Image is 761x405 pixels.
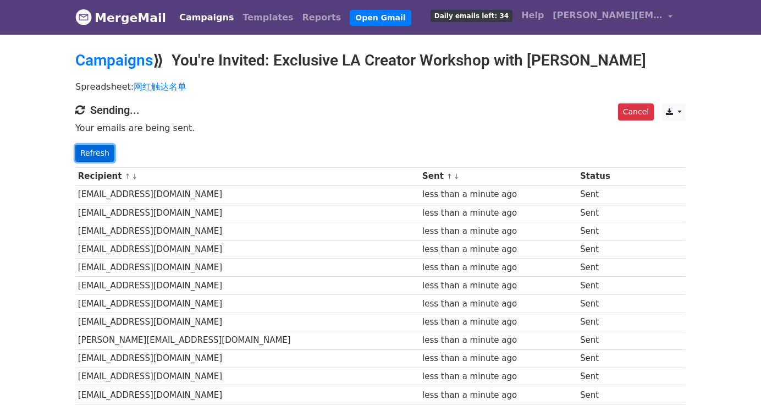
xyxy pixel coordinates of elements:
a: Campaigns [75,51,153,69]
a: ↓ [131,172,137,180]
div: less than a minute ago [422,389,575,402]
td: [EMAIL_ADDRESS][DOMAIN_NAME] [75,185,420,204]
p: Spreadsheet: [75,81,686,92]
td: [EMAIL_ADDRESS][DOMAIN_NAME] [75,349,420,368]
div: less than a minute ago [422,188,575,201]
td: [EMAIL_ADDRESS][DOMAIN_NAME] [75,295,420,313]
td: Sent [577,295,633,313]
a: Open Gmail [350,10,411,26]
a: [PERSON_NAME][EMAIL_ADDRESS][DOMAIN_NAME] [548,4,677,30]
p: Your emails are being sent. [75,122,686,134]
a: Campaigns [175,7,238,29]
a: Refresh [75,145,114,162]
td: [EMAIL_ADDRESS][DOMAIN_NAME] [75,386,420,404]
a: 网红触达名单 [134,81,186,92]
td: Sent [577,240,633,258]
td: Sent [577,368,633,386]
a: ↑ [446,172,453,180]
div: less than a minute ago [422,261,575,274]
div: less than a minute ago [422,298,575,310]
th: Sent [420,167,577,185]
td: [EMAIL_ADDRESS][DOMAIN_NAME] [75,277,420,295]
a: Daily emails left: 34 [426,4,517,26]
th: Status [577,167,633,185]
td: [EMAIL_ADDRESS][DOMAIN_NAME] [75,222,420,240]
td: [EMAIL_ADDRESS][DOMAIN_NAME] [75,313,420,331]
a: Cancel [618,103,654,121]
div: less than a minute ago [422,225,575,238]
td: [EMAIL_ADDRESS][DOMAIN_NAME] [75,368,420,386]
span: Daily emails left: 34 [431,10,512,22]
span: [PERSON_NAME][EMAIL_ADDRESS][DOMAIN_NAME] [553,9,663,22]
iframe: Chat Widget [706,352,761,405]
a: ↑ [125,172,131,180]
td: Sent [577,386,633,404]
th: Recipient [75,167,420,185]
td: Sent [577,331,633,349]
a: Reports [298,7,346,29]
div: less than a minute ago [422,352,575,365]
a: MergeMail [75,6,166,29]
td: [EMAIL_ADDRESS][DOMAIN_NAME] [75,204,420,222]
a: Help [517,4,548,26]
td: Sent [577,185,633,204]
td: Sent [577,204,633,222]
td: [EMAIL_ADDRESS][DOMAIN_NAME] [75,240,420,258]
div: less than a minute ago [422,243,575,256]
a: Templates [238,7,297,29]
td: Sent [577,259,633,277]
div: less than a minute ago [422,370,575,383]
td: Sent [577,349,633,368]
div: less than a minute ago [422,334,575,347]
img: MergeMail logo [75,9,92,25]
div: less than a minute ago [422,280,575,292]
td: [PERSON_NAME][EMAIL_ADDRESS][DOMAIN_NAME] [75,331,420,349]
td: Sent [577,222,633,240]
td: [EMAIL_ADDRESS][DOMAIN_NAME] [75,259,420,277]
h4: Sending... [75,103,686,117]
td: Sent [577,313,633,331]
h2: ⟫ You're Invited: Exclusive LA Creator Workshop with [PERSON_NAME] [75,51,686,70]
div: less than a minute ago [422,207,575,220]
td: Sent [577,277,633,295]
div: less than a minute ago [422,316,575,329]
a: ↓ [454,172,460,180]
